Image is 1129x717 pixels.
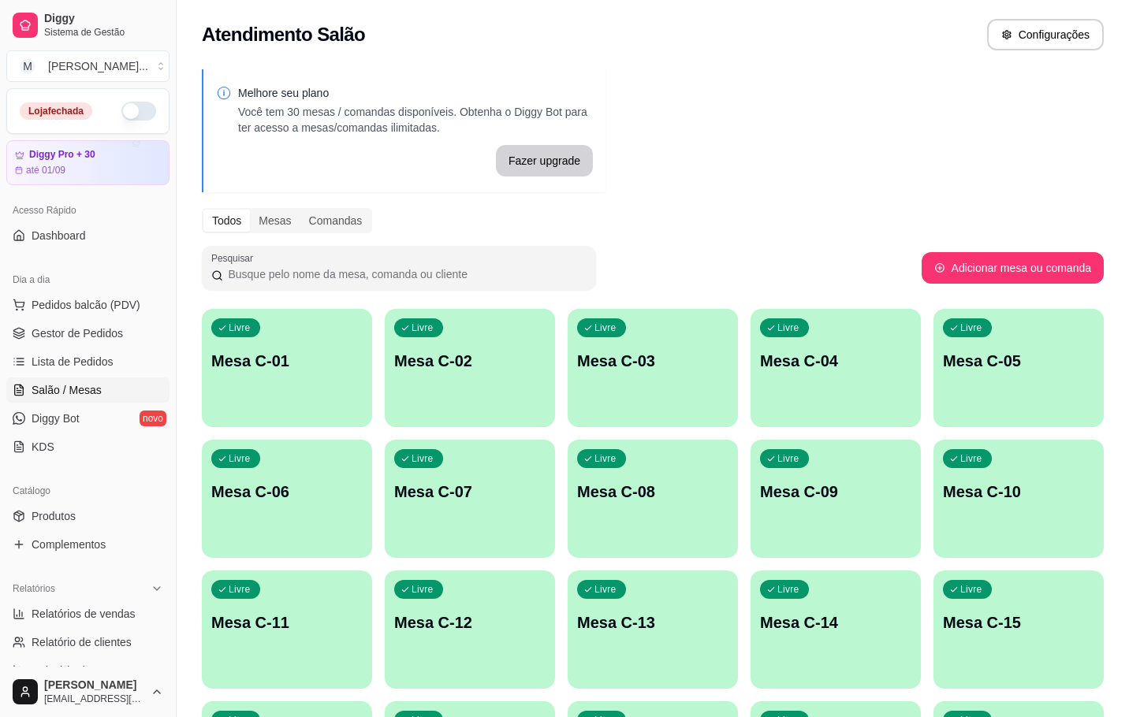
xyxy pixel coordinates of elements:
span: Relatórios de vendas [32,606,136,622]
label: Pesquisar [211,251,259,265]
button: LivreMesa C-12 [385,570,555,689]
button: Adicionar mesa ou comanda [922,252,1104,284]
div: [PERSON_NAME] ... [48,58,148,74]
p: Livre [229,321,251,334]
p: Livre [594,452,617,465]
span: Complementos [32,537,106,552]
p: Livre [412,452,434,465]
a: Produtos [6,503,170,529]
p: Mesa C-01 [211,350,363,372]
span: KDS [32,439,54,455]
p: Mesa C-09 [760,481,911,503]
span: Relatórios [13,582,55,595]
button: LivreMesa C-14 [751,570,921,689]
button: LivreMesa C-03 [568,309,738,427]
p: Livre [229,583,251,596]
span: Produtos [32,508,76,524]
div: Loja fechada [20,102,92,120]
button: [PERSON_NAME][EMAIL_ADDRESS][DOMAIN_NAME] [6,673,170,711]
input: Pesquisar [223,266,587,282]
span: Gestor de Pedidos [32,325,123,341]
p: Mesa C-10 [943,481,1094,503]
span: Salão / Mesas [32,382,102,398]
p: Livre [777,583,799,596]
button: LivreMesa C-07 [385,440,555,558]
button: Configurações [987,19,1104,50]
p: Livre [960,321,982,334]
p: Livre [960,452,982,465]
p: Mesa C-14 [760,611,911,633]
p: Mesa C-15 [943,611,1094,633]
a: DiggySistema de Gestão [6,6,170,44]
span: Dashboard [32,228,86,243]
h2: Atendimento Salão [202,22,365,47]
button: LivreMesa C-09 [751,440,921,558]
p: Você tem 30 mesas / comandas disponíveis. Obtenha o Diggy Bot para ter acesso a mesas/comandas il... [238,104,593,136]
p: Mesa C-12 [394,611,546,633]
p: Mesa C-06 [211,481,363,503]
button: LivreMesa C-08 [568,440,738,558]
button: LivreMesa C-11 [202,570,372,689]
span: M [20,58,35,74]
article: Diggy Pro + 30 [29,149,95,161]
a: Relatório de mesas [6,658,170,683]
p: Livre [777,452,799,465]
a: Gestor de Pedidos [6,321,170,346]
div: Catálogo [6,478,170,503]
p: Livre [960,583,982,596]
div: Dia a dia [6,267,170,292]
article: até 01/09 [26,164,65,176]
p: Mesa C-07 [394,481,546,503]
a: Dashboard [6,223,170,248]
button: LivreMesa C-13 [568,570,738,689]
a: Diggy Botnovo [6,406,170,431]
button: Alterar Status [121,102,156,121]
p: Mesa C-13 [577,611,728,633]
button: LivreMesa C-04 [751,309,921,427]
button: LivreMesa C-01 [202,309,372,427]
span: [EMAIL_ADDRESS][DOMAIN_NAME] [44,693,144,705]
div: Mesas [250,210,300,232]
p: Mesa C-04 [760,350,911,372]
p: Mesa C-11 [211,611,363,633]
p: Livre [594,583,617,596]
p: Livre [229,452,251,465]
p: Melhore seu plano [238,85,593,101]
button: Select a team [6,50,170,82]
a: Relatórios de vendas [6,601,170,626]
button: LivreMesa C-10 [933,440,1104,558]
a: KDS [6,434,170,459]
a: Diggy Pro + 30até 01/09 [6,140,170,185]
div: Comandas [300,210,371,232]
span: Diggy [44,12,163,26]
span: Diggy Bot [32,411,80,426]
span: Pedidos balcão (PDV) [32,297,140,313]
a: Relatório de clientes [6,630,170,655]
p: Livre [412,583,434,596]
a: Complementos [6,532,170,557]
p: Livre [594,321,617,334]
span: Relatório de mesas [32,663,127,678]
button: Fazer upgrade [496,145,593,176]
span: Lista de Pedidos [32,354,114,370]
button: LivreMesa C-06 [202,440,372,558]
p: Mesa C-08 [577,481,728,503]
span: [PERSON_NAME] [44,678,144,693]
p: Mesa C-03 [577,350,728,372]
button: LivreMesa C-02 [385,309,555,427]
p: Mesa C-05 [943,350,1094,372]
span: Relatório de clientes [32,634,132,650]
button: Pedidos balcão (PDV) [6,292,170,318]
a: Salão / Mesas [6,377,170,403]
div: Todos [203,210,250,232]
button: LivreMesa C-05 [933,309,1104,427]
span: Sistema de Gestão [44,26,163,39]
p: Livre [777,321,799,334]
a: Lista de Pedidos [6,349,170,374]
button: LivreMesa C-15 [933,570,1104,689]
p: Mesa C-02 [394,350,546,372]
p: Livre [412,321,434,334]
div: Acesso Rápido [6,198,170,223]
